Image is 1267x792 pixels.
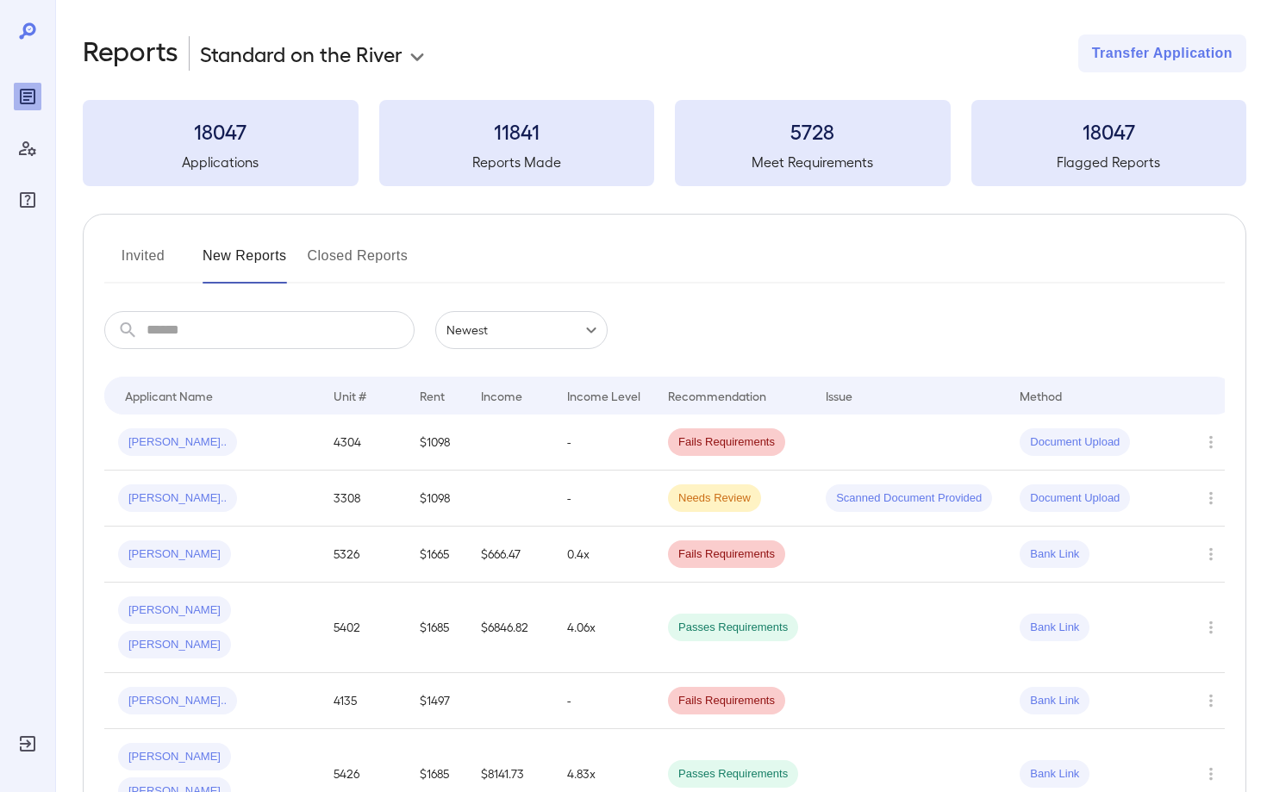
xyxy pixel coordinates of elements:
span: [PERSON_NAME] [118,602,231,619]
button: Invited [104,242,182,284]
button: Row Actions [1197,614,1225,641]
h2: Reports [83,34,178,72]
span: Document Upload [1020,434,1130,451]
td: - [553,673,654,729]
button: Row Actions [1197,687,1225,714]
span: [PERSON_NAME].. [118,434,237,451]
td: 0.4x [553,527,654,583]
div: Rent [420,385,447,406]
span: Bank Link [1020,766,1089,783]
span: Bank Link [1020,620,1089,636]
td: - [553,471,654,527]
div: Recommendation [668,385,766,406]
summary: 18047Applications11841Reports Made5728Meet Requirements18047Flagged Reports [83,100,1246,186]
td: 4304 [320,415,406,471]
span: [PERSON_NAME] [118,749,231,765]
td: $1665 [406,527,467,583]
span: Document Upload [1020,490,1130,507]
td: $1685 [406,583,467,673]
td: $666.47 [467,527,553,583]
h5: Meet Requirements [675,152,951,172]
span: [PERSON_NAME] [118,546,231,563]
div: Manage Users [14,134,41,162]
span: [PERSON_NAME].. [118,693,237,709]
td: $1098 [406,415,467,471]
span: Fails Requirements [668,546,785,563]
td: 4.06x [553,583,654,673]
div: Reports [14,83,41,110]
span: Passes Requirements [668,620,798,636]
h5: Flagged Reports [971,152,1247,172]
button: Closed Reports [308,242,409,284]
button: Row Actions [1197,760,1225,788]
span: Bank Link [1020,693,1089,709]
span: Needs Review [668,490,761,507]
div: FAQ [14,186,41,214]
h3: 18047 [971,117,1247,145]
button: New Reports [203,242,287,284]
button: Row Actions [1197,428,1225,456]
td: 4135 [320,673,406,729]
div: Unit # [334,385,366,406]
div: Applicant Name [125,385,213,406]
div: Income [481,385,522,406]
td: $1497 [406,673,467,729]
button: Row Actions [1197,484,1225,512]
h5: Applications [83,152,359,172]
span: Fails Requirements [668,693,785,709]
td: $1098 [406,471,467,527]
span: [PERSON_NAME] [118,637,231,653]
span: Bank Link [1020,546,1089,563]
span: [PERSON_NAME].. [118,490,237,507]
div: Log Out [14,730,41,758]
div: Method [1020,385,1062,406]
button: Transfer Application [1078,34,1246,72]
td: 3308 [320,471,406,527]
div: Income Level [567,385,640,406]
button: Row Actions [1197,540,1225,568]
span: Fails Requirements [668,434,785,451]
h3: 5728 [675,117,951,145]
div: Issue [826,385,853,406]
span: Passes Requirements [668,766,798,783]
span: Scanned Document Provided [826,490,992,507]
div: Newest [435,311,608,349]
td: - [553,415,654,471]
td: 5326 [320,527,406,583]
h5: Reports Made [379,152,655,172]
h3: 11841 [379,117,655,145]
td: $6846.82 [467,583,553,673]
h3: 18047 [83,117,359,145]
td: 5402 [320,583,406,673]
p: Standard on the River [200,40,403,67]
